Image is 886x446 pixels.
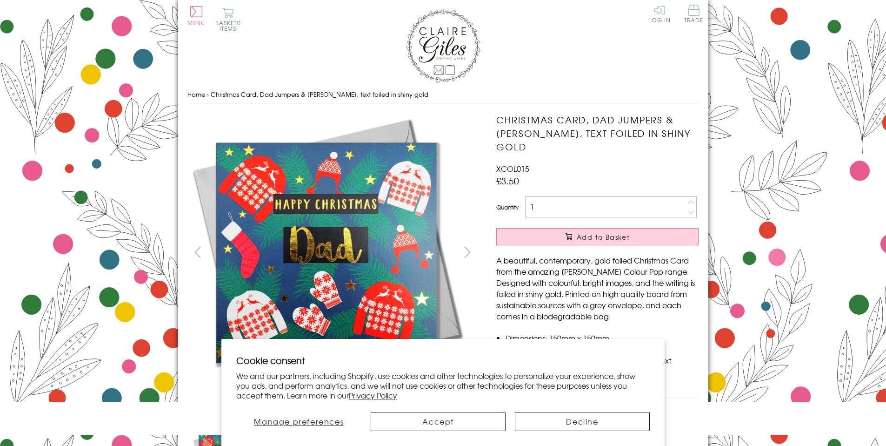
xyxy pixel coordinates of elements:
[496,174,519,187] span: £3.50
[457,242,478,263] button: next
[211,90,428,99] span: Christmas Card, Dad Jumpers & [PERSON_NAME], text foiled in shiny gold
[187,90,205,99] a: Home
[207,90,209,99] span: ›
[684,5,704,25] a: Trade
[648,5,671,23] a: Log In
[187,19,206,27] span: Menu
[187,6,206,26] button: Menu
[371,412,506,431] button: Accept
[187,113,466,392] img: Christmas Card, Dad Jumpers & Mittens, text foiled in shiny gold
[236,412,361,431] button: Manage preferences
[496,113,699,153] h1: Christmas Card, Dad Jumpers & [PERSON_NAME], text foiled in shiny gold
[496,228,699,245] button: Add to Basket
[215,7,241,31] button: Basket0 items
[187,85,699,104] nav: breadcrumbs
[236,371,650,400] p: We and our partners, including Shopify, use cookies and other technologies to personalize your ex...
[236,354,650,367] h2: Cookie consent
[406,9,480,83] img: Claire Giles Greetings Cards
[515,412,650,431] button: Decline
[220,19,241,33] span: 0 items
[684,5,704,23] span: Trade
[496,203,519,211] label: Quantity
[506,332,699,344] li: Dimensions: 150mm x 150mm
[254,416,344,427] span: Manage preferences
[577,232,630,242] span: Add to Basket
[478,113,757,392] img: Christmas Card, Dad Jumpers & Mittens, text foiled in shiny gold
[349,390,397,401] a: Privacy Policy
[496,163,529,174] span: XCOL015
[496,255,699,322] p: A beautiful, contemporary, gold foiled Christmas Card from the amazing [PERSON_NAME] Colour Pop r...
[187,242,208,263] button: prev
